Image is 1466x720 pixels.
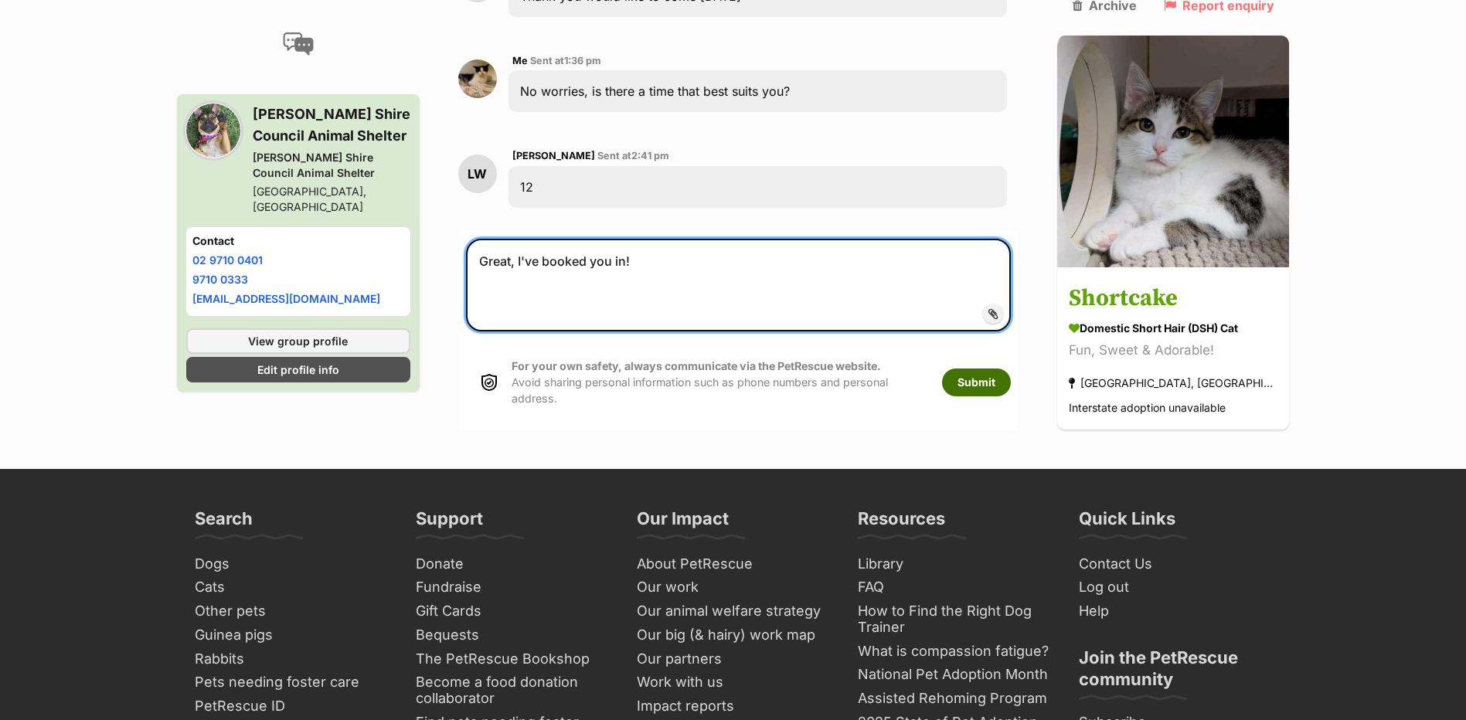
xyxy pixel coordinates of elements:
[1079,508,1175,538] h3: Quick Links
[192,253,263,267] a: 02 9710 0401
[597,150,669,161] span: Sent at
[1057,270,1289,430] a: Shortcake Domestic Short Hair (DSH) Cat Fun, Sweet & Adorable! [GEOGRAPHIC_DATA], [GEOGRAPHIC_DAT...
[631,623,836,647] a: Our big (& hairy) work map
[458,155,497,193] div: LW
[1073,576,1278,599] a: Log out
[631,552,836,576] a: About PetRescue
[852,640,1057,664] a: What is compassion fatigue?
[1057,36,1289,267] img: Shortcake
[942,368,1011,396] button: Submit
[192,292,380,305] a: [EMAIL_ADDRESS][DOMAIN_NAME]
[189,599,394,623] a: Other pets
[410,671,615,710] a: Become a food donation collaborator
[189,671,394,695] a: Pets needing foster care
[189,623,394,647] a: Guinea pigs
[512,55,528,66] span: Me
[631,647,836,671] a: Our partners
[189,552,394,576] a: Dogs
[186,328,410,354] a: View group profile
[410,599,615,623] a: Gift Cards
[189,576,394,599] a: Cats
[1069,373,1277,394] div: [GEOGRAPHIC_DATA], [GEOGRAPHIC_DATA]
[512,359,881,372] strong: For your own safety, always communicate via the PetRescue website.
[631,150,669,161] span: 2:41 pm
[253,184,410,215] div: [GEOGRAPHIC_DATA], [GEOGRAPHIC_DATA]
[1069,341,1277,362] div: Fun, Sweet & Adorable!
[852,599,1057,639] a: How to Find the Right Dog Trainer
[512,358,927,407] p: Avoid sharing personal information such as phone numbers and personal address.
[458,59,497,98] img: Sutherland Shire Council Animal Shelter profile pic
[858,508,945,538] h3: Resources
[186,357,410,382] a: Edit profile info
[852,576,1057,599] a: FAQ
[530,55,601,66] span: Sent at
[1073,552,1278,576] a: Contact Us
[1073,599,1278,623] a: Help
[283,32,314,56] img: conversation-icon-4a6f8262b818ee0b60e3300018af0b2d0b884aa5de6e9bcb8d3d4eeb1a70a7c4.svg
[1069,402,1226,415] span: Interstate adoption unavailable
[512,150,595,161] span: [PERSON_NAME]
[1079,647,1272,699] h3: Join the PetRescue community
[257,362,339,378] span: Edit profile info
[416,508,483,538] h3: Support
[1069,321,1277,337] div: Domestic Short Hair (DSH) Cat
[852,687,1057,711] a: Assisted Rehoming Program
[631,671,836,695] a: Work with us
[1069,282,1277,317] h3: Shortcake
[637,508,729,538] h3: Our Impact
[253,150,410,181] div: [PERSON_NAME] Shire Council Animal Shelter
[248,333,348,349] span: View group profile
[189,647,394,671] a: Rabbits
[509,70,1008,112] div: No worries, is there a time that best suits you?
[410,647,615,671] a: The PetRescue Bookshop
[631,576,836,599] a: Our work
[852,552,1057,576] a: Library
[192,273,248,286] a: 9710 0333
[253,104,410,147] h3: [PERSON_NAME] Shire Council Animal Shelter
[631,599,836,623] a: Our animal welfare strategy
[564,55,601,66] span: 1:36 pm
[186,104,240,158] img: Sutherland Shire Council Animal Shelter profile pic
[509,166,1008,208] div: 12
[189,695,394,718] a: PetRescue ID
[410,552,615,576] a: Donate
[410,623,615,647] a: Bequests
[410,576,615,599] a: Fundraise
[195,508,253,538] h3: Search
[631,695,836,718] a: Impact reports
[192,233,404,249] h4: Contact
[852,663,1057,687] a: National Pet Adoption Month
